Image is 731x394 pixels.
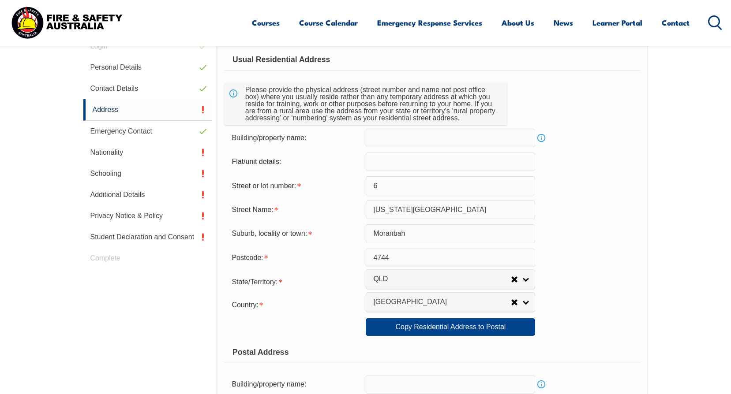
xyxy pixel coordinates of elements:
div: Country is required. [225,295,366,313]
a: Contact [662,11,690,34]
a: Additional Details [83,184,212,205]
a: Student Declaration and Consent [83,227,212,248]
div: Usual Residential Address [225,49,640,71]
a: Course Calendar [299,11,358,34]
span: Country: [232,301,258,309]
div: State/Territory is required. [225,272,366,290]
span: [GEOGRAPHIC_DATA] [373,297,511,307]
span: State/Territory: [232,278,277,286]
a: News [554,11,573,34]
a: Courses [252,11,280,34]
a: Emergency Response Services [377,11,482,34]
a: About Us [502,11,534,34]
div: Postcode is required. [225,249,366,266]
a: Nationality [83,142,212,163]
div: Suburb, locality or town is required. [225,225,366,242]
div: Building/property name: [225,376,366,393]
a: Info [535,132,547,144]
a: Copy Residential Address to Postal [366,318,535,336]
div: Street or lot number is required. [225,177,366,194]
div: Please provide the physical address (street number and name not post office box) where you usuall... [242,83,500,125]
span: QLD [373,275,511,284]
a: Contact Details [83,78,212,99]
a: Privacy Notice & Policy [83,205,212,227]
div: Postal Address [225,341,640,363]
a: Schooling [83,163,212,184]
a: Info [535,378,547,390]
div: Building/property name: [225,130,366,146]
div: Flat/unit details: [225,153,366,170]
a: Personal Details [83,57,212,78]
a: Emergency Contact [83,121,212,142]
div: Street Name is required. [225,201,366,218]
a: Address [83,99,212,121]
a: Learner Portal [592,11,642,34]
